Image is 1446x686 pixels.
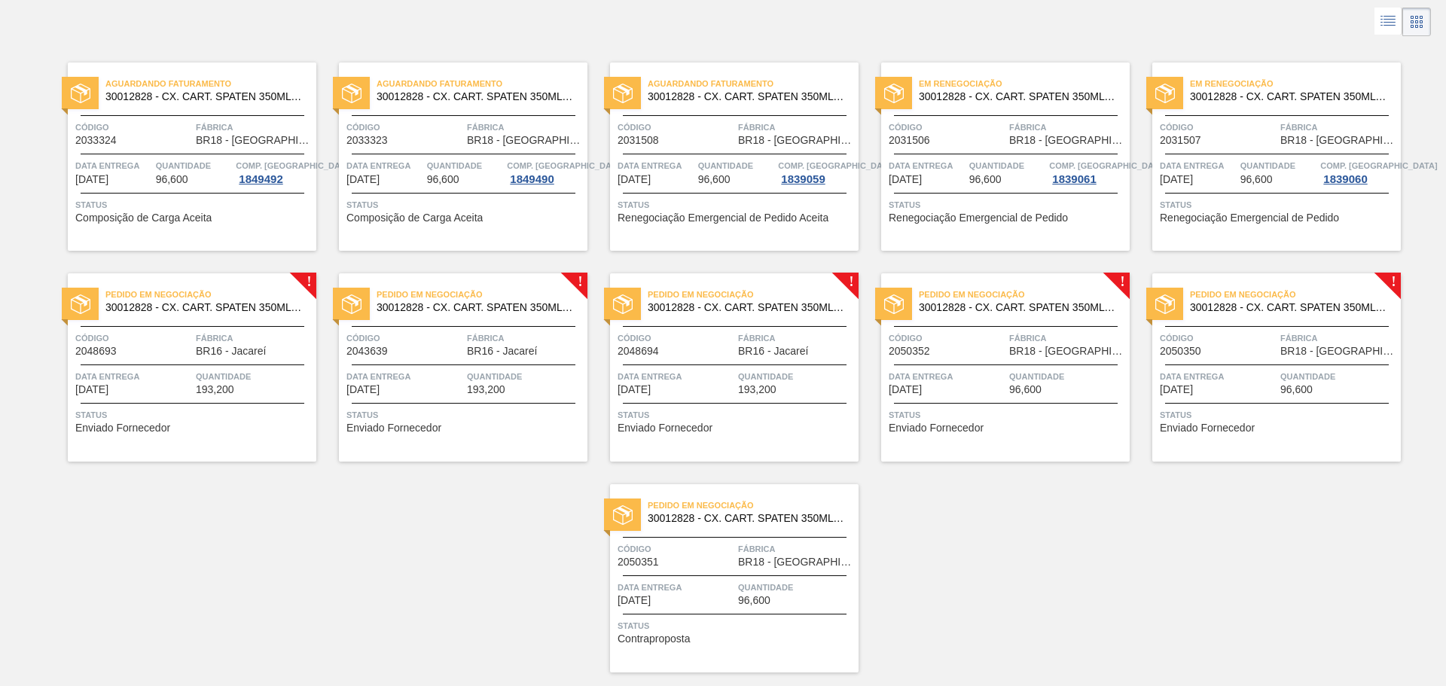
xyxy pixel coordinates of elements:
span: Pedido em Negociação [377,287,587,302]
span: Código [618,541,734,556]
span: Renegociação Emergencial de Pedido Aceita [618,212,828,224]
a: !statusPedido em Negociação30012828 - CX. CART. SPATEN 350ML C12 429Código2050352FábricaBR18 - [G... [859,273,1130,462]
a: !statusPedido em Negociação30012828 - CX. CART. SPATEN 350ML C12 429Código2048693FábricaBR16 - Ja... [45,273,316,462]
img: status [71,294,90,314]
div: Visão em Cards [1402,8,1431,36]
span: Código [1160,331,1277,346]
img: status [71,84,90,103]
img: status [613,505,633,525]
span: Fábrica [467,120,584,135]
span: Data Entrega [346,158,423,173]
img: status [613,84,633,103]
span: BR18 - Pernambuco [738,556,855,568]
span: 2050350 [1160,346,1201,357]
span: Comp. Carga [236,158,352,173]
span: 30012828 - CX. CART. SPATEN 350ML C12 429 [1190,91,1389,102]
span: Contraproposta [618,633,691,645]
div: 1849492 [236,173,285,185]
span: Quantidade [1009,369,1126,384]
a: Comp. [GEOGRAPHIC_DATA]1849490 [507,158,584,185]
span: Data Entrega [75,369,192,384]
span: Código [75,331,192,346]
span: Data Entrega [618,580,734,595]
span: Pedido em Negociação [648,498,859,513]
a: statusPedido em Negociação30012828 - CX. CART. SPATEN 350ML C12 429Código2050351FábricaBR18 - [GE... [587,484,859,672]
div: 1839059 [778,173,828,185]
span: 96,600 [427,174,459,185]
span: 2031506 [889,135,930,146]
span: 96,600 [969,174,1002,185]
span: 193,200 [196,384,234,395]
a: statusAguardando Faturamento30012828 - CX. CART. SPATEN 350ML C12 429Código2033323FábricaBR18 - [... [316,63,587,251]
span: 30012828 - CX. CART. SPATEN 350ML C12 429 [377,91,575,102]
span: Status [1160,407,1397,422]
span: 12/11/2025 [1160,174,1193,185]
span: BR18 - Pernambuco [196,135,313,146]
span: Fábrica [1280,120,1397,135]
span: 30012828 - CX. CART. SPATEN 350ML C12 429 [377,302,575,313]
span: Fábrica [196,120,313,135]
span: 2043639 [346,346,388,357]
span: 30012828 - CX. CART. SPATEN 350ML C12 429 [1190,302,1389,313]
span: Quantidade [738,369,855,384]
span: BR18 - Pernambuco [467,135,584,146]
span: Quantidade [156,158,233,173]
span: 96,600 [1240,174,1273,185]
span: Fábrica [738,331,855,346]
img: status [342,84,361,103]
img: status [342,294,361,314]
span: Aguardando Faturamento [648,76,859,91]
span: Código [618,331,734,346]
img: status [613,294,633,314]
span: Quantidade [1240,158,1317,173]
span: Quantidade [698,158,775,173]
span: Data Entrega [346,369,463,384]
span: 96,600 [738,595,770,606]
span: Status [618,407,855,422]
span: 2033323 [346,135,388,146]
span: Fábrica [1009,120,1126,135]
span: Data Entrega [618,158,694,173]
span: 26/11/2025 [346,384,380,395]
span: 2050351 [618,556,659,568]
div: 1839060 [1320,173,1370,185]
span: Data Entrega [618,369,734,384]
a: !statusPedido em Negociação30012828 - CX. CART. SPATEN 350ML C12 429Código2048694FábricaBR16 - Ja... [587,273,859,462]
span: Quantidade [969,158,1046,173]
span: Aguardando Faturamento [105,76,316,91]
img: status [1155,84,1175,103]
span: 10/12/2025 [1160,384,1193,395]
span: BR18 - Pernambuco [1280,135,1397,146]
a: statusEm Renegociação30012828 - CX. CART. SPATEN 350ML C12 429Código2031506FábricaBR18 - [GEOGRAP... [859,63,1130,251]
span: Quantidade [196,369,313,384]
span: Quantidade [738,580,855,595]
div: 1839061 [1049,173,1099,185]
span: Status [75,197,313,212]
span: Código [346,120,463,135]
span: 96,600 [698,174,731,185]
span: Status [889,407,1126,422]
a: statusEm Renegociação30012828 - CX. CART. SPATEN 350ML C12 429Código2031507FábricaBR18 - [GEOGRAP... [1130,63,1401,251]
span: Comp. Carga [507,158,624,173]
span: Comp. Carga [778,158,895,173]
span: Enviado Fornecedor [75,422,170,434]
img: status [884,84,904,103]
span: Status [1160,197,1397,212]
span: 30012828 - CX. CART. SPATEN 350ML C12 429 [648,302,847,313]
span: Fábrica [1009,331,1126,346]
span: Fábrica [1280,331,1397,346]
span: Pedido em Negociação [919,287,1130,302]
span: Data Entrega [1160,158,1237,173]
a: Comp. [GEOGRAPHIC_DATA]1849492 [236,158,313,185]
span: Pedido em Negociação [105,287,316,302]
span: 05/11/2025 [618,174,651,185]
span: 2048693 [75,346,117,357]
a: statusAguardando Faturamento30012828 - CX. CART. SPATEN 350ML C12 429Código2033324FábricaBR18 - [... [45,63,316,251]
span: 30012828 - CX. CART. SPATEN 350ML C12 429 [919,91,1118,102]
span: 2031507 [1160,135,1201,146]
span: Fábrica [467,331,584,346]
span: Status [618,618,855,633]
span: Composição de Carga Aceita [75,212,212,224]
span: 30012828 - CX. CART. SPATEN 350ML C12 429 [919,302,1118,313]
a: statusAguardando Faturamento30012828 - CX. CART. SPATEN 350ML C12 429Código2031508FábricaBR18 - [... [587,63,859,251]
